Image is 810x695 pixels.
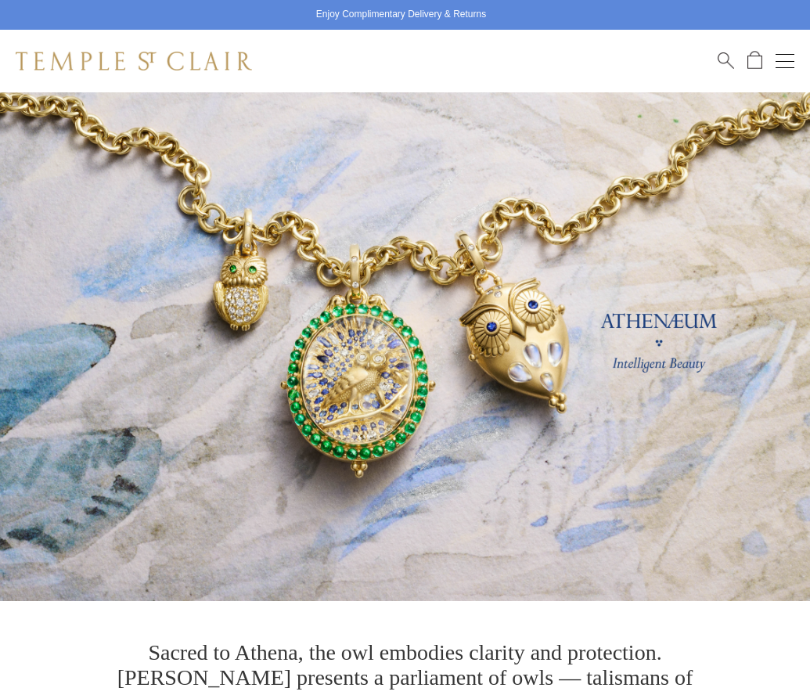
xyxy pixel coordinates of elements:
a: Search [718,51,734,70]
a: Open Shopping Bag [747,51,762,70]
p: Enjoy Complimentary Delivery & Returns [316,7,486,23]
button: Open navigation [776,52,794,70]
img: Temple St. Clair [16,52,252,70]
